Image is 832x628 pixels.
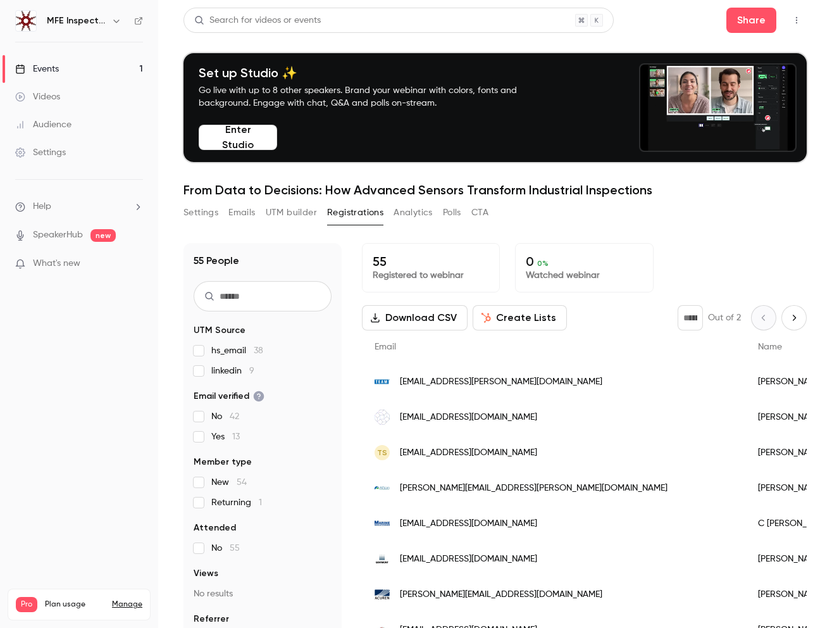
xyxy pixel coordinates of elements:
[194,613,229,625] span: Referrer
[211,476,247,489] span: New
[758,342,782,351] span: Name
[377,447,387,458] span: TS
[375,480,390,496] img: aftonchemical.com
[394,203,433,223] button: Analytics
[400,411,537,424] span: [EMAIL_ADDRESS][DOMAIN_NAME]
[708,311,741,324] p: Out of 2
[400,375,602,389] span: [EMAIL_ADDRESS][PERSON_NAME][DOMAIN_NAME]
[211,344,263,357] span: hs_email
[400,446,537,460] span: [EMAIL_ADDRESS][DOMAIN_NAME]
[194,253,239,268] h1: 55 People
[232,432,240,441] span: 13
[15,118,71,131] div: Audience
[375,374,390,389] img: teaminc.com
[400,482,667,495] span: [PERSON_NAME][EMAIL_ADDRESS][PERSON_NAME][DOMAIN_NAME]
[443,203,461,223] button: Polls
[400,588,602,601] span: [PERSON_NAME][EMAIL_ADDRESS][DOMAIN_NAME]
[194,324,245,337] span: UTM Source
[254,346,263,355] span: 38
[373,254,489,269] p: 55
[249,367,254,375] span: 9
[211,430,240,443] span: Yes
[199,84,547,110] p: Go live with up to 8 other speakers. Brand your webinar with colors, fonts and background. Engage...
[327,203,383,223] button: Registrations
[194,567,218,580] span: Views
[194,522,236,534] span: Attended
[362,305,468,330] button: Download CSV
[375,410,390,425] img: diamondagetechnology.com
[266,203,317,223] button: UTM builder
[781,305,807,330] button: Next page
[199,65,547,80] h4: Set up Studio ✨
[230,544,240,553] span: 55
[47,15,106,27] h6: MFE Inspection Solutions
[16,11,36,31] img: MFE Inspection Solutions
[15,63,59,75] div: Events
[183,203,218,223] button: Settings
[375,551,390,567] img: graymont.com
[112,600,142,610] a: Manage
[90,229,116,242] span: new
[526,269,642,282] p: Watched webinar
[211,542,240,555] span: No
[45,600,104,610] span: Plan usage
[183,182,807,198] h1: From Data to Decisions: How Advanced Sensors Transform Industrial Inspections
[194,390,264,403] span: Email verified
[15,146,66,159] div: Settings
[194,14,321,27] div: Search for videos or events
[375,342,396,351] span: Email
[400,553,537,566] span: [EMAIL_ADDRESS][DOMAIN_NAME]
[211,496,262,509] span: Returning
[375,516,390,531] img: msimarinesolutions.com
[237,478,247,487] span: 54
[526,254,642,269] p: 0
[199,125,277,150] button: Enter Studio
[16,597,37,612] span: Pro
[228,203,255,223] button: Emails
[373,269,489,282] p: Registered to webinar
[259,498,262,507] span: 1
[211,410,239,423] span: No
[230,412,239,421] span: 42
[537,259,549,268] span: 0 %
[33,229,83,242] a: SpeakerHub
[471,203,488,223] button: CTA
[194,587,332,600] p: No results
[33,200,51,213] span: Help
[473,305,567,330] button: Create Lists
[400,517,537,531] span: [EMAIL_ADDRESS][DOMAIN_NAME]
[15,91,60,103] div: Videos
[33,257,80,270] span: What's new
[726,8,776,33] button: Share
[194,456,252,468] span: Member type
[211,365,254,377] span: linkedin
[15,200,143,213] li: help-dropdown-opener
[375,587,390,602] img: acuren.com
